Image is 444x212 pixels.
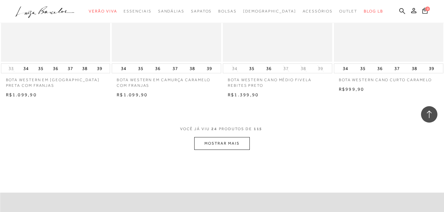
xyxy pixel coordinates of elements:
[223,73,332,88] a: BOTA WESTERN CANO MÉDIO FIVELA REBITES PRETO
[228,92,259,97] span: R$1.399,90
[191,9,212,13] span: Sapatos
[51,64,60,73] button: 36
[89,9,117,13] span: Verão Viva
[205,64,214,73] button: 39
[95,64,104,73] button: 39
[6,92,37,97] span: R$1.099,90
[341,64,350,73] button: 34
[218,5,237,17] a: categoryNavScreenReaderText
[66,64,75,73] button: 37
[124,5,151,17] a: categoryNavScreenReaderText
[158,9,184,13] span: Sandálias
[339,5,358,17] a: categoryNavScreenReaderText
[264,64,273,73] button: 36
[180,127,264,131] span: VOCÊ JÁ VIU PRODUTOS DE
[124,9,151,13] span: Essenciais
[427,64,436,73] button: 39
[425,7,430,11] span: 0
[188,64,197,73] button: 38
[119,64,128,73] button: 34
[158,5,184,17] a: categoryNavScreenReaderText
[358,64,367,73] button: 35
[194,137,249,150] button: MOSTRAR MAIS
[375,64,385,73] button: 36
[1,73,110,88] a: BOTA WESTERN EM [GEOGRAPHIC_DATA] PRETA COM FRANJAS
[21,64,31,73] button: 34
[316,65,325,72] button: 39
[117,92,148,97] span: R$1.099,90
[339,9,358,13] span: Outlet
[7,65,16,72] button: 33
[218,9,237,13] span: Bolsas
[243,9,296,13] span: [DEMOGRAPHIC_DATA]
[420,7,430,16] button: 0
[410,64,419,73] button: 38
[364,5,383,17] a: BLOG LB
[299,65,308,72] button: 38
[211,127,217,131] span: 24
[334,73,443,83] a: BOTA WESTERN CANO CURTO CARAMELO
[80,64,89,73] button: 38
[36,64,45,73] button: 35
[136,64,145,73] button: 35
[230,65,239,72] button: 34
[303,9,333,13] span: Acessórios
[112,73,221,88] a: BOTA WESTERN EM CAMURÇA CARAMELO COM FRANJAS
[247,64,256,73] button: 35
[191,5,212,17] a: categoryNavScreenReaderText
[339,86,364,92] span: R$999,90
[303,5,333,17] a: categoryNavScreenReaderText
[364,9,383,13] span: BLOG LB
[281,65,291,72] button: 37
[89,5,117,17] a: categoryNavScreenReaderText
[254,127,263,131] span: 115
[171,64,180,73] button: 37
[392,64,402,73] button: 37
[243,5,296,17] a: noSubCategoriesText
[153,64,162,73] button: 36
